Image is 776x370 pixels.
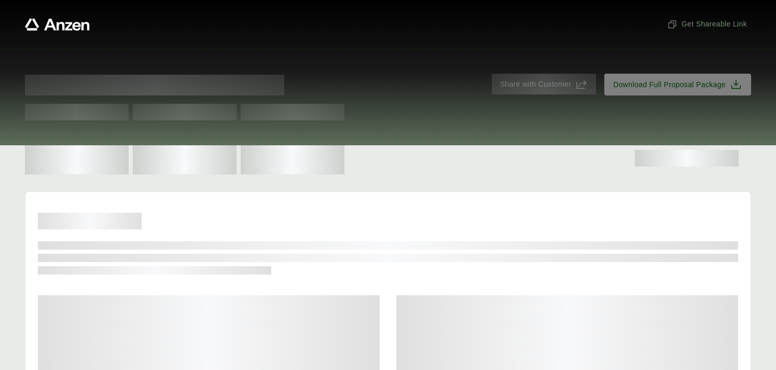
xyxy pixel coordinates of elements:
[25,18,90,31] a: Anzen website
[25,104,129,120] span: Test
[667,19,747,30] span: Get Shareable Link
[241,104,344,120] span: Test
[25,75,284,95] span: Proposal for
[663,15,751,34] button: Get Shareable Link
[133,104,237,120] span: Test
[500,79,571,90] span: Share with Customer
